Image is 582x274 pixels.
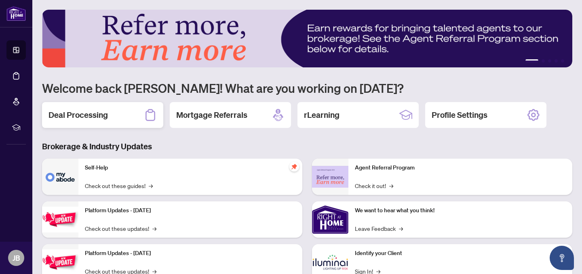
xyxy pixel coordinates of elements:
span: → [149,181,153,190]
p: Self-Help [85,163,296,172]
img: Platform Updates - July 21, 2025 [42,207,78,232]
button: 5 [561,59,564,63]
span: pushpin [289,162,299,172]
p: Agent Referral Program [355,163,566,172]
h3: Brokerage & Industry Updates [42,141,572,152]
button: Open asap [550,246,574,270]
img: logo [6,6,26,21]
a: Check it out!→ [355,181,393,190]
button: 3 [548,59,551,63]
h2: Deal Processing [48,109,108,121]
img: Self-Help [42,159,78,195]
button: 4 [555,59,558,63]
span: → [399,224,403,233]
img: Agent Referral Program [312,166,348,188]
h1: Welcome back [PERSON_NAME]! What are you working on [DATE]? [42,80,572,96]
img: Slide 0 [42,10,572,67]
p: Platform Updates - [DATE] [85,249,296,258]
span: → [152,224,156,233]
a: Check out these updates!→ [85,224,156,233]
h2: rLearning [304,109,339,121]
p: Platform Updates - [DATE] [85,206,296,215]
a: Check out these guides!→ [85,181,153,190]
h2: Mortgage Referrals [176,109,247,121]
span: JB [13,252,20,264]
p: Identify your Client [355,249,566,258]
h2: Profile Settings [432,109,487,121]
a: Leave Feedback→ [355,224,403,233]
p: We want to hear what you think! [355,206,566,215]
img: We want to hear what you think! [312,201,348,238]
span: → [389,181,393,190]
button: 1 [525,59,538,63]
button: 2 [542,59,545,63]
